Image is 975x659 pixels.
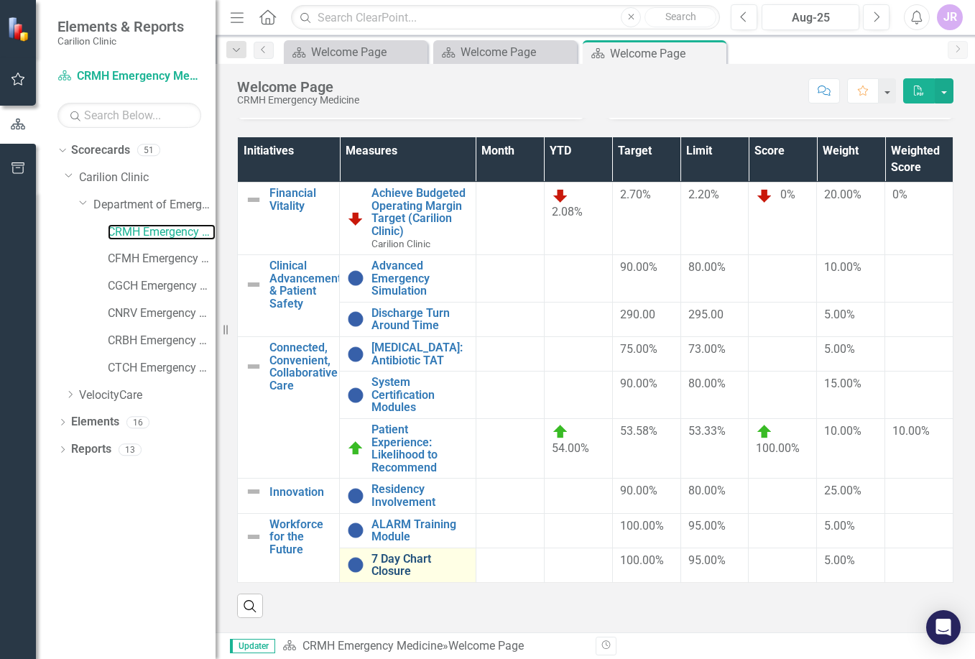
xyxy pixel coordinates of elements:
span: 75.00% [620,342,657,356]
img: On Target [756,423,773,441]
a: CRMH Emergency Medicine [108,224,216,241]
div: Welcome Page [311,43,424,61]
a: CFMH Emergency Medicine [108,251,216,267]
a: Discharge Turn Around Time [371,307,468,332]
td: Double-Click to Edit Right Click for Context Menu [340,548,476,582]
a: CGCH Emergency Medicine [108,278,216,295]
td: Double-Click to Edit Right Click for Context Menu [238,479,340,513]
span: Search [665,11,696,22]
a: CRMH Emergency Medicine [57,68,201,85]
td: Double-Click to Edit Right Click for Context Menu [238,513,340,582]
span: 295.00 [688,308,724,321]
span: 80.00% [688,484,726,497]
a: Scorecards [71,142,130,159]
td: Double-Click to Edit Right Click for Context Menu [340,513,476,548]
a: Patient Experience: Likelihood to Recommend [371,423,468,474]
td: Double-Click to Edit Right Click for Context Menu [340,418,476,478]
img: Not Defined [245,276,262,293]
a: Workforce for the Future [269,518,332,556]
a: Financial Vitality [269,187,332,212]
a: Welcome Page [437,43,573,61]
img: Below Plan [347,210,364,227]
div: Open Intercom Messenger [926,610,961,645]
span: 90.00% [620,260,657,274]
div: Welcome Page [461,43,573,61]
img: No Information [347,522,364,539]
span: 0% [780,188,795,201]
div: 13 [119,443,142,456]
span: 90.00% [620,484,657,497]
a: Innovation [269,486,332,499]
td: Double-Click to Edit Right Click for Context Menu [238,183,340,255]
img: On Target [347,440,364,457]
a: Advanced Emergency Simulation [371,259,468,298]
span: 80.00% [688,377,726,390]
button: Aug-25 [762,4,859,30]
span: 290.00 [620,308,655,321]
a: 7 Day Chart Closure [371,553,468,578]
img: Not Defined [245,483,262,500]
a: System Certification Modules [371,376,468,414]
img: Not Defined [245,358,262,375]
div: Welcome Page [610,45,723,63]
span: 53.33% [688,424,726,438]
a: CRMH Emergency Medicine [302,639,443,653]
a: Clinical Advancement & Patient Safety [269,259,341,310]
div: Aug-25 [767,9,854,27]
span: 80.00% [688,260,726,274]
img: Below Plan [552,187,569,204]
a: CRBH Emergency Medicine [108,333,216,349]
span: 2.08% [552,205,583,218]
span: 5.00% [824,553,855,567]
img: On Target [552,423,569,441]
img: Not Defined [245,191,262,208]
span: 5.00% [824,342,855,356]
a: Achieve Budgeted Operating Margin Target (Carilion Clinic) [371,187,468,237]
a: VelocityCare [79,387,216,404]
button: JR [937,4,963,30]
div: 51 [137,144,160,157]
span: 20.00% [824,188,861,201]
span: 73.00% [688,342,726,356]
span: 5.00% [824,308,855,321]
span: Updater [230,639,275,653]
a: Carilion Clinic [79,170,216,186]
span: 25.00% [824,484,861,497]
span: 95.00% [688,553,726,567]
span: 53.58% [620,424,657,438]
a: Reports [71,441,111,458]
img: No Information [347,310,364,328]
span: 100.00% [756,441,800,455]
span: 10.00% [892,424,930,438]
td: Double-Click to Edit Right Click for Context Menu [340,255,476,303]
img: No Information [347,387,364,404]
a: Connected, Convenient, Collaborative Care [269,341,338,392]
a: CTCH Emergency Medicine [108,360,216,377]
a: [MEDICAL_DATA]: Antibiotic TAT [371,341,468,367]
input: Search ClearPoint... [291,5,720,30]
img: Below Plan [756,187,773,204]
a: Elements [71,414,119,430]
div: Welcome Page [237,79,359,95]
span: 10.00% [824,424,861,438]
td: Double-Click to Edit Right Click for Context Menu [238,337,340,479]
span: 95.00% [688,519,726,533]
span: 90.00% [620,377,657,390]
span: 54.00% [552,441,589,455]
span: 2.20% [688,188,719,201]
span: 100.00% [620,519,664,533]
input: Search Below... [57,103,201,128]
a: CNRV Emergency Medicine [108,305,216,322]
span: 0% [892,188,907,201]
div: 16 [126,416,149,428]
img: No Information [347,269,364,287]
img: Not Defined [245,528,262,545]
span: 15.00% [824,377,861,390]
button: Search [644,7,716,27]
img: ClearPoint Strategy [7,17,32,42]
td: Double-Click to Edit Right Click for Context Menu [340,479,476,513]
td: Double-Click to Edit Right Click for Context Menu [340,372,476,419]
a: Residency Involvement [371,483,468,508]
span: 100.00% [620,553,664,567]
a: Department of Emergency Medicine [93,197,216,213]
